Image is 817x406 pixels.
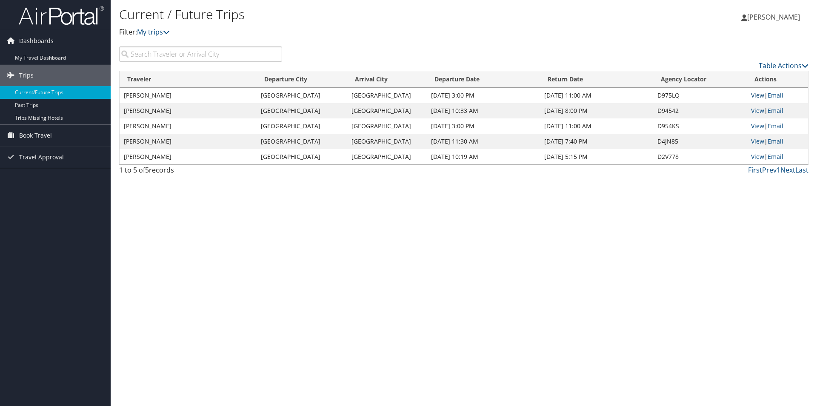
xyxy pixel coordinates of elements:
[762,165,777,175] a: Prev
[347,103,427,118] td: [GEOGRAPHIC_DATA]
[347,118,427,134] td: [GEOGRAPHIC_DATA]
[653,149,747,164] td: D2V778
[540,88,653,103] td: [DATE] 11:00 AM
[747,118,808,134] td: |
[748,165,762,175] a: First
[427,118,540,134] td: [DATE] 3:00 PM
[751,91,764,99] a: View
[19,147,64,168] span: Travel Approval
[19,65,34,86] span: Trips
[747,134,808,149] td: |
[119,27,579,38] p: Filter:
[119,46,282,62] input: Search Traveler or Arrival City
[747,149,808,164] td: |
[768,153,783,161] a: Email
[145,165,149,175] span: 5
[257,118,347,134] td: [GEOGRAPHIC_DATA]
[120,134,257,149] td: [PERSON_NAME]
[347,134,427,149] td: [GEOGRAPHIC_DATA]
[747,88,808,103] td: |
[759,61,808,70] a: Table Actions
[347,88,427,103] td: [GEOGRAPHIC_DATA]
[257,88,347,103] td: [GEOGRAPHIC_DATA]
[540,103,653,118] td: [DATE] 8:00 PM
[120,88,257,103] td: [PERSON_NAME]
[653,134,747,149] td: D4JN85
[119,165,282,179] div: 1 to 5 of records
[119,6,579,23] h1: Current / Future Trips
[751,153,764,161] a: View
[653,118,747,134] td: D954KS
[653,88,747,103] td: D975LQ
[768,122,783,130] a: Email
[777,165,780,175] a: 1
[120,103,257,118] td: [PERSON_NAME]
[751,137,764,145] a: View
[19,125,52,146] span: Book Travel
[747,12,800,22] span: [PERSON_NAME]
[427,71,540,88] th: Departure Date: activate to sort column descending
[653,103,747,118] td: D94542
[751,107,764,115] a: View
[747,103,808,118] td: |
[795,165,808,175] a: Last
[120,118,257,134] td: [PERSON_NAME]
[257,149,347,164] td: [GEOGRAPHIC_DATA]
[427,134,540,149] td: [DATE] 11:30 AM
[137,27,170,37] a: My trips
[780,165,795,175] a: Next
[19,30,54,52] span: Dashboards
[540,149,653,164] td: [DATE] 5:15 PM
[747,71,808,88] th: Actions
[120,71,257,88] th: Traveler: activate to sort column ascending
[741,4,808,30] a: [PERSON_NAME]
[347,71,427,88] th: Arrival City: activate to sort column ascending
[427,103,540,118] td: [DATE] 10:33 AM
[120,149,257,164] td: [PERSON_NAME]
[751,122,764,130] a: View
[427,149,540,164] td: [DATE] 10:19 AM
[257,71,347,88] th: Departure City: activate to sort column ascending
[427,88,540,103] td: [DATE] 3:00 PM
[257,103,347,118] td: [GEOGRAPHIC_DATA]
[257,134,347,149] td: [GEOGRAPHIC_DATA]
[347,149,427,164] td: [GEOGRAPHIC_DATA]
[768,137,783,145] a: Email
[19,6,104,26] img: airportal-logo.png
[540,134,653,149] td: [DATE] 7:40 PM
[653,71,747,88] th: Agency Locator: activate to sort column ascending
[768,107,783,115] a: Email
[540,71,653,88] th: Return Date: activate to sort column ascending
[540,118,653,134] td: [DATE] 11:00 AM
[768,91,783,99] a: Email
